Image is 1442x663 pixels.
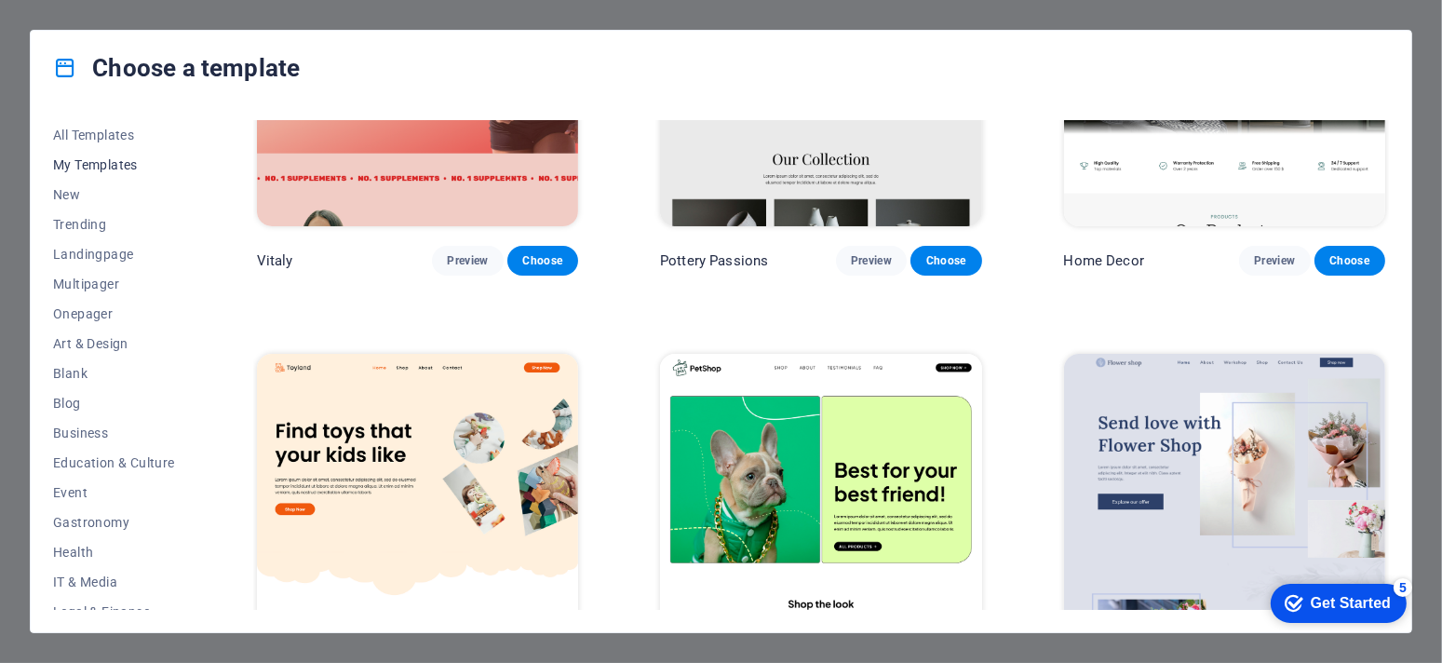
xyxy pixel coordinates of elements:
[53,366,175,381] span: Blank
[53,53,300,83] h4: Choose a template
[1239,246,1310,276] button: Preview
[53,269,175,299] button: Multipager
[53,455,175,470] span: Education & Culture
[55,20,135,37] div: Get Started
[257,251,293,270] p: Vitaly
[53,180,175,210] button: New
[53,247,175,262] span: Landingpage
[53,187,175,202] span: New
[138,4,156,22] div: 5
[53,336,175,351] span: Art & Design
[660,354,981,650] img: Pet Shop
[53,515,175,530] span: Gastronomy
[53,537,175,567] button: Health
[53,567,175,597] button: IT & Media
[53,329,175,359] button: Art & Design
[1314,246,1385,276] button: Choose
[53,396,175,411] span: Blog
[53,306,175,321] span: Onepager
[15,9,151,48] div: Get Started 5 items remaining, 0% complete
[53,359,175,388] button: Blank
[53,485,175,500] span: Event
[53,217,175,232] span: Trending
[53,507,175,537] button: Gastronomy
[53,575,175,589] span: IT & Media
[507,246,578,276] button: Choose
[1254,253,1295,268] span: Preview
[53,418,175,448] button: Business
[53,277,175,291] span: Multipager
[53,388,175,418] button: Blog
[836,246,907,276] button: Preview
[53,120,175,150] button: All Templates
[432,246,503,276] button: Preview
[53,128,175,142] span: All Templates
[53,597,175,627] button: Legal & Finance
[910,246,981,276] button: Choose
[53,448,175,478] button: Education & Culture
[660,251,768,270] p: Pottery Passions
[1064,354,1385,650] img: Flower Shop
[257,354,578,650] img: Toyland
[53,604,175,619] span: Legal & Finance
[53,299,175,329] button: Onepager
[53,478,175,507] button: Event
[53,157,175,172] span: My Templates
[53,210,175,239] button: Trending
[851,253,892,268] span: Preview
[447,253,488,268] span: Preview
[522,253,563,268] span: Choose
[53,426,175,440] span: Business
[1064,251,1144,270] p: Home Decor
[53,545,175,560] span: Health
[53,150,175,180] button: My Templates
[1329,253,1370,268] span: Choose
[53,239,175,269] button: Landingpage
[925,253,966,268] span: Choose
